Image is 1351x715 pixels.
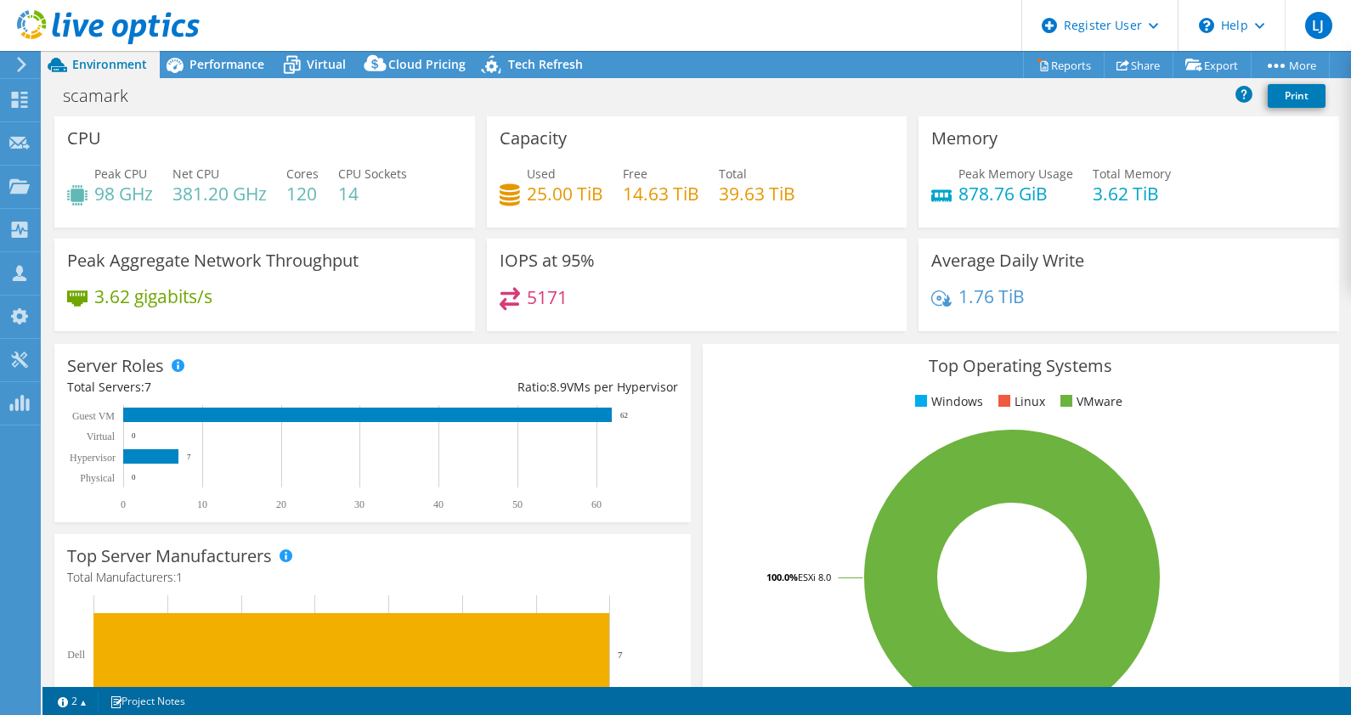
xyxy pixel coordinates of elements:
[132,473,136,481] text: 0
[715,357,1326,375] h3: Top Operating Systems
[931,129,998,148] h3: Memory
[286,166,319,182] span: Cores
[55,87,155,105] h1: scamark
[798,571,831,583] tspan: ESXi 8.0
[623,166,647,182] span: Free
[433,498,444,510] text: 40
[508,56,583,72] span: Tech Refresh
[276,498,286,510] text: 20
[1199,18,1214,33] svg: \n
[527,166,556,182] span: Used
[67,649,85,661] text: Dell
[618,650,623,660] text: 7
[512,498,523,510] text: 50
[388,56,466,72] span: Cloud Pricing
[172,166,219,182] span: Net CPU
[94,166,147,182] span: Peak CPU
[500,251,595,270] h3: IOPS at 95%
[623,184,699,203] h4: 14.63 TiB
[1023,52,1105,78] a: Reports
[620,411,628,419] text: 62
[132,431,136,440] text: 0
[72,410,115,422] text: Guest VM
[338,166,407,182] span: CPU Sockets
[67,378,372,397] div: Total Servers:
[197,498,207,510] text: 10
[1104,52,1173,78] a: Share
[911,392,983,411] li: Windows
[527,184,603,203] h4: 25.00 TiB
[719,184,795,203] h4: 39.63 TiB
[372,378,677,397] div: Ratio: VMs per Hypervisor
[98,690,197,712] a: Project Notes
[500,129,567,148] h3: Capacity
[87,431,116,442] text: Virtual
[338,184,407,203] h4: 14
[121,498,126,510] text: 0
[1268,84,1326,108] a: Print
[994,392,1045,411] li: Linux
[172,184,267,203] h4: 381.20 GHz
[527,288,568,307] h4: 5171
[94,287,212,306] h4: 3.62 gigabits/s
[67,129,101,148] h3: CPU
[286,184,319,203] h4: 120
[1305,12,1332,39] span: LJ
[1093,184,1171,203] h4: 3.62 TiB
[46,690,99,712] a: 2
[958,184,1073,203] h4: 878.76 GiB
[719,166,747,182] span: Total
[1251,52,1330,78] a: More
[550,379,567,395] span: 8.9
[67,547,272,566] h3: Top Server Manufacturers
[80,472,115,484] text: Physical
[176,569,183,585] span: 1
[187,453,191,461] text: 7
[931,251,1084,270] h3: Average Daily Write
[354,498,365,510] text: 30
[958,166,1073,182] span: Peak Memory Usage
[94,184,153,203] h4: 98 GHz
[189,56,264,72] span: Performance
[67,251,359,270] h3: Peak Aggregate Network Throughput
[72,56,147,72] span: Environment
[144,379,151,395] span: 7
[1056,392,1122,411] li: VMware
[1173,52,1252,78] a: Export
[958,287,1025,306] h4: 1.76 TiB
[766,571,798,583] tspan: 100.0%
[307,56,346,72] span: Virtual
[591,498,602,510] text: 60
[1093,166,1171,182] span: Total Memory
[70,452,116,464] text: Hypervisor
[67,568,678,587] h4: Total Manufacturers:
[67,357,164,375] h3: Server Roles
